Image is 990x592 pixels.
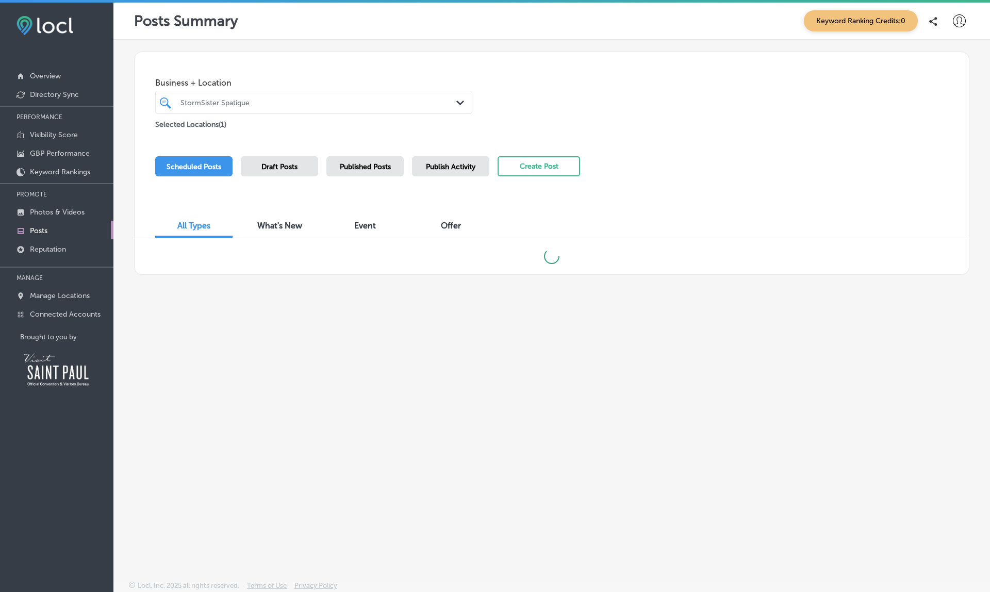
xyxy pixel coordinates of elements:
button: Create Post [498,156,580,176]
p: Locl, Inc. 2025 all rights reserved. [138,582,239,589]
p: Posts Summary [134,12,238,29]
img: fda3e92497d09a02dc62c9cd864e3231.png [16,16,73,35]
p: Selected Locations ( 1 ) [155,116,226,129]
span: Event [354,221,376,231]
p: Posts [30,226,47,235]
span: Scheduled Posts [167,162,221,171]
p: Reputation [30,245,66,254]
p: Manage Locations [30,291,90,300]
p: Photos & Videos [30,208,85,217]
p: Overview [30,72,61,80]
span: All Types [177,221,210,231]
p: GBP Performance [30,149,90,158]
img: Visit Saint Paul [20,349,92,389]
p: Directory Sync [30,90,79,99]
p: Visibility Score [30,130,78,139]
span: Publish Activity [426,162,475,171]
p: Keyword Rankings [30,168,90,176]
span: Offer [441,221,461,231]
div: StormSister Spatique [180,98,457,107]
span: Keyword Ranking Credits: 0 [804,10,918,31]
span: Business + Location [155,78,472,88]
p: Brought to you by [20,333,113,341]
p: Connected Accounts [30,310,101,319]
span: What's New [257,221,302,231]
span: Published Posts [340,162,391,171]
span: Draft Posts [261,162,298,171]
